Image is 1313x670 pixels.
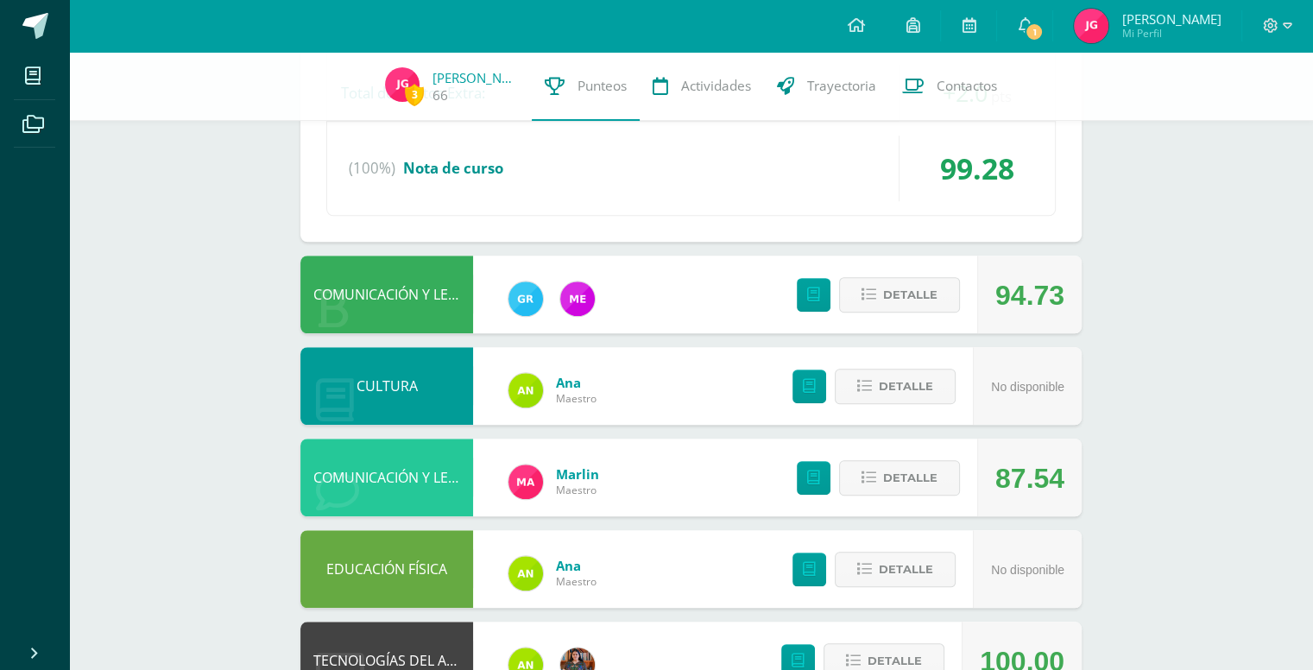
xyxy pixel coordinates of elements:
[1025,22,1044,41] span: 1
[300,530,473,608] div: EDUCACIÓN FÍSICA
[681,77,751,95] span: Actividades
[1074,9,1108,43] img: ad473004637a0967333ac9e738f9cc2d.png
[995,439,1064,517] div: 87.54
[879,370,933,402] span: Detalle
[883,279,937,311] span: Detalle
[991,380,1064,394] span: No disponible
[385,67,420,102] img: ad473004637a0967333ac9e738f9cc2d.png
[835,552,956,587] button: Detalle
[300,439,473,516] div: COMUNICACIÓN Y LENGUAJE, IDIOMA EXTRANJERO
[940,149,1014,188] span: 99.28
[1121,10,1221,28] span: [PERSON_NAME]
[879,553,933,585] span: Detalle
[560,281,595,316] img: 498c526042e7dcf1c615ebb741a80315.png
[532,52,640,121] a: Punteos
[764,52,889,121] a: Trayectoria
[807,77,876,95] span: Trayectoria
[403,158,503,178] span: Nota de curso
[839,460,960,496] button: Detalle
[578,77,627,95] span: Punteos
[349,136,395,201] span: (100%)
[835,369,956,404] button: Detalle
[508,465,543,499] img: ca51be06ee6568e83a4be8f0f0221dfb.png
[556,374,597,391] a: Ana
[405,84,424,105] span: 3
[508,373,543,408] img: 122d7b7bf6a5205df466ed2966025dea.png
[556,574,597,589] span: Maestro
[556,391,597,406] span: Maestro
[556,483,599,497] span: Maestro
[432,86,448,104] a: 66
[1121,26,1221,41] span: Mi Perfil
[432,69,519,86] a: [PERSON_NAME]
[300,347,473,425] div: CULTURA
[937,77,997,95] span: Contactos
[839,277,960,313] button: Detalle
[889,52,1010,121] a: Contactos
[508,556,543,591] img: 122d7b7bf6a5205df466ed2966025dea.png
[640,52,764,121] a: Actividades
[300,256,473,333] div: COMUNICACIÓN Y LENGUAJE, IDIOMA ESPAÑOL
[556,465,599,483] a: Marlin
[995,256,1064,334] div: 94.73
[883,462,937,494] span: Detalle
[508,281,543,316] img: 47e0c6d4bfe68c431262c1f147c89d8f.png
[556,557,597,574] a: Ana
[991,563,1064,577] span: No disponible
